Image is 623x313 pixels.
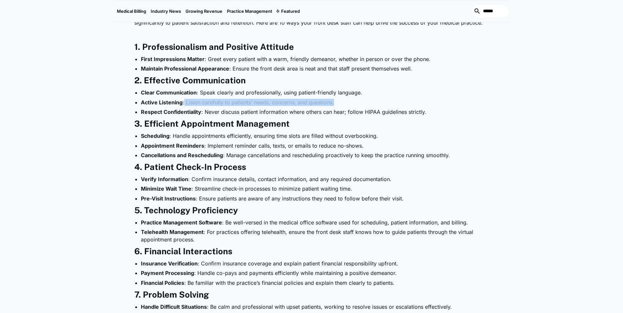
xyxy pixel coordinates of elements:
[134,119,290,129] strong: 3. Efficient Appointment Management
[141,269,489,277] li: : Handle co-pays and payments efficiently while maintaining a positive demeanor.
[141,229,204,235] strong: Telehealth Management
[141,195,196,202] strong: Pre-Visit Instructions
[134,42,294,52] strong: 1. Professionalism and Positive Attitude
[141,55,489,63] li: : Greet every patient with a warm, friendly demeanor, whether in person or over the phone.
[141,176,188,182] strong: Verify Information
[183,0,225,22] a: Growing Revenue
[275,0,302,22] div: Featured
[141,108,489,115] li: : Never discuss patient information where others can hear; follow HIPAA guidelines strictly.
[141,56,205,62] strong: First Impressions Matter
[141,152,489,159] li: : Manage cancellations and rescheduling proactively to keep the practice running smoothly.
[141,152,223,158] strong: Cancellations and Rescheduling
[134,246,232,256] strong: 6. Financial Interactions
[141,260,198,267] strong: Insurance Verification
[141,185,191,192] strong: Minimize Wait Time
[225,0,275,22] a: Practice Management
[141,228,489,243] li: : For practices offering telehealth, ensure the front desk staff knows how to guide patients thro...
[115,0,148,22] a: Medical Billing
[141,89,197,96] strong: Clear Communication
[141,132,489,139] li: : Handle appointments efficiently, ensuring time slots are filled without overbooking.
[141,185,489,192] li: : Streamline check-in processes to minimize patient waiting time.
[141,270,194,276] strong: Payment Processing
[141,303,489,310] li: : Be calm and professional with upset patients, working to resolve issues or escalations effectiv...
[141,176,489,183] li: : Confirm insurance details, contact information, and any required documentation.
[148,0,183,22] a: Industry News
[141,219,222,226] strong: Practice Management Software
[141,99,489,106] li: : Listen carefully to patients’ needs, concerns, and questions.
[141,303,207,310] strong: Handle Difficult Situations
[141,65,229,72] strong: Maintain Professional Appearance
[141,142,489,149] li: : Implement reminder calls, texts, or emails to reduce no-shows.
[134,30,489,39] p: ‍
[141,195,489,202] li: : Ensure patients are aware of any instructions they need to follow before their visit.
[134,205,238,215] strong: 5. Technology Proficiency
[141,260,489,267] li: : Confirm insurance coverage and explain patient financial responsibility upfront.
[141,133,169,139] strong: Scheduling
[141,109,201,115] strong: Respect Confidentiality
[141,89,489,96] li: : Speak clearly and professionally, using patient-friendly language.
[141,99,183,106] strong: Active Listening
[141,280,184,286] strong: Financial Policies
[134,75,246,85] strong: 2. Effective Communication
[281,9,300,14] div: Featured
[141,219,489,226] li: : Be well-versed in the medical office software used for scheduling, patient information, and bil...
[141,279,489,286] li: : Be familiar with the practice’s financial policies and explain them clearly to patients.
[141,142,204,149] strong: Appointment Reminders
[134,290,209,300] strong: 7. Problem Solving
[141,65,489,72] li: : Ensure the front desk area is neat and that staff present themselves well.
[134,162,246,172] strong: 4. Patient Check-In Process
